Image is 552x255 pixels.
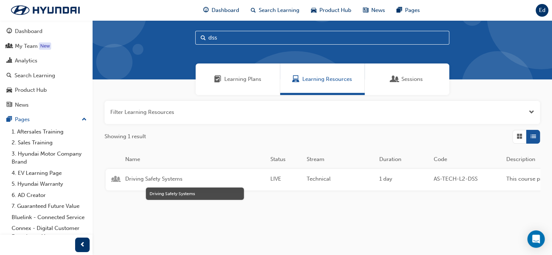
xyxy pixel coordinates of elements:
[105,132,146,141] span: Showing 1 result
[401,75,423,83] span: Sessions
[3,25,90,38] a: Dashboard
[4,3,87,18] img: Trak
[431,155,503,164] div: Code
[201,34,206,42] span: Search
[280,63,365,95] a: Learning ResourcesLearning Resources
[7,43,12,50] span: people-icon
[195,31,449,45] input: Search...
[15,71,55,80] div: Search Learning
[82,115,87,124] span: up-icon
[7,28,12,35] span: guage-icon
[251,6,256,15] span: search-icon
[536,4,548,17] button: Ed
[307,175,373,183] span: Technical
[15,86,47,94] div: Product Hub
[7,87,12,94] span: car-icon
[529,108,534,116] button: Open the filter
[9,178,90,190] a: 5. Hyundai Warranty
[311,6,316,15] span: car-icon
[397,6,402,15] span: pages-icon
[7,116,12,123] span: pages-icon
[9,126,90,137] a: 1. Aftersales Training
[371,6,385,15] span: News
[122,155,267,164] div: Name
[197,3,245,18] a: guage-iconDashboard
[7,73,12,79] span: search-icon
[319,6,351,15] span: Product Hub
[405,6,420,15] span: Pages
[3,113,90,126] button: Pages
[267,175,304,185] div: LIVE
[214,75,221,83] span: Learning Plans
[224,75,261,83] span: Learning Plans
[305,3,357,18] a: car-iconProduct Hub
[267,155,304,164] div: Status
[357,3,391,18] a: news-iconNews
[7,102,12,108] span: news-icon
[3,40,90,53] a: My Team
[259,6,299,15] span: Search Learning
[7,58,12,64] span: chart-icon
[363,6,368,15] span: news-icon
[9,148,90,168] a: 3. Hyundai Motor Company Brand
[304,155,376,164] div: Stream
[203,6,209,15] span: guage-icon
[113,176,119,184] span: learningResourceType_INSTRUCTOR_LED-icon
[9,212,90,223] a: Bluelink - Connected Service
[15,101,29,109] div: News
[196,63,280,95] a: Learning PlansLearning Plans
[376,155,431,164] div: Duration
[531,132,536,141] span: List
[539,6,545,15] span: Ed
[3,83,90,97] a: Product Hub
[527,230,545,248] div: Open Intercom Messenger
[391,3,426,18] a: pages-iconPages
[9,190,90,201] a: 6. AD Creator
[3,23,90,113] button: DashboardMy TeamAnalyticsSearch LearningProduct HubNews
[39,42,51,50] div: Tooltip anchor
[15,27,42,36] div: Dashboard
[9,201,90,212] a: 7. Guaranteed Future Value
[9,168,90,179] a: 4. EV Learning Page
[245,3,305,18] a: search-iconSearch Learning
[391,75,398,83] span: Sessions
[150,190,240,197] div: Driving Safety Systems
[517,132,522,141] span: Grid
[15,42,38,50] div: My Team
[434,175,500,183] span: AS-TECH-L2-DSS
[212,6,239,15] span: Dashboard
[376,175,431,185] div: 1 day
[80,240,85,250] span: prev-icon
[292,75,299,83] span: Learning Resources
[125,175,265,183] span: Driving Safety Systems
[3,69,90,82] a: Search Learning
[3,98,90,112] a: News
[365,63,449,95] a: SessionsSessions
[9,137,90,148] a: 2. Sales Training
[3,54,90,67] a: Analytics
[9,223,90,242] a: Connex - Digital Customer Experience Management
[302,75,352,83] span: Learning Resources
[15,115,30,124] div: Pages
[15,57,37,65] div: Analytics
